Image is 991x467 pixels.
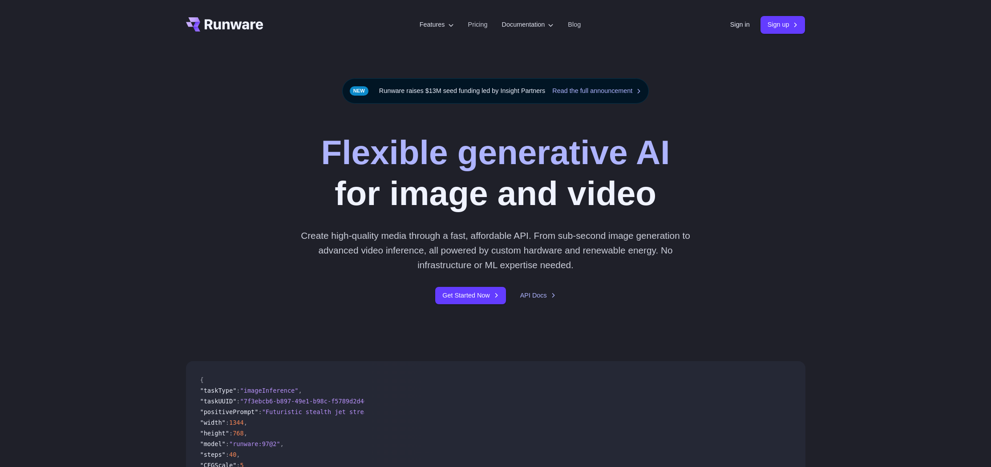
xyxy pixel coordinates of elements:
label: Documentation [502,20,554,30]
span: : [236,398,240,405]
span: 1344 [229,419,244,426]
span: : [229,430,233,437]
a: Read the full announcement [552,86,641,96]
a: Sign up [760,16,805,33]
span: : [226,451,229,458]
strong: Flexible generative AI [321,133,670,171]
span: "taskUUID" [200,398,237,405]
span: "positivePrompt" [200,408,259,415]
span: { [200,376,204,383]
span: "height" [200,430,229,437]
span: 768 [233,430,244,437]
span: "model" [200,440,226,447]
a: Sign in [730,20,750,30]
span: , [236,451,240,458]
div: Runware raises $13M seed funding led by Insight Partners [342,78,649,104]
a: Get Started Now [435,287,506,304]
span: 40 [229,451,236,458]
span: "7f3ebcb6-b897-49e1-b98c-f5789d2d40d7" [240,398,379,405]
span: , [244,419,247,426]
span: , [244,430,247,437]
h1: for image and video [321,132,670,214]
span: : [226,440,229,447]
a: API Docs [520,290,556,301]
span: "runware:97@2" [229,440,280,447]
a: Go to / [186,17,263,32]
span: : [258,408,262,415]
span: , [280,440,284,447]
span: "steps" [200,451,226,458]
span: , [298,387,302,394]
label: Features [420,20,454,30]
span: "width" [200,419,226,426]
a: Pricing [468,20,488,30]
span: : [236,387,240,394]
a: Blog [568,20,581,30]
span: "imageInference" [240,387,299,394]
p: Create high-quality media through a fast, affordable API. From sub-second image generation to adv... [297,228,694,273]
span: : [226,419,229,426]
span: "Futuristic stealth jet streaking through a neon-lit cityscape with glowing purple exhaust" [262,408,594,415]
span: "taskType" [200,387,237,394]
